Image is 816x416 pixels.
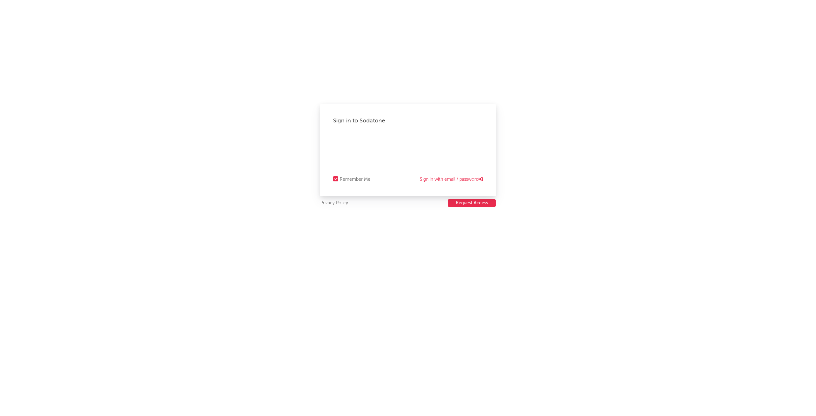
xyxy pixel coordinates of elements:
[333,117,483,125] div: Sign in to Sodatone
[448,199,496,207] button: Request Access
[340,176,370,183] div: Remember Me
[320,199,348,207] a: Privacy Policy
[420,176,483,183] a: Sign in with email / password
